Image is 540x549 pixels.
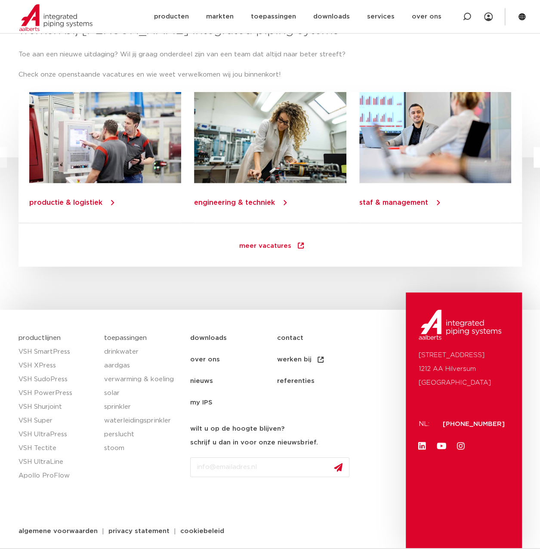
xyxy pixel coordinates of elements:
[190,327,401,413] nav: Menu
[19,400,96,414] a: VSH Shurjoint
[19,414,96,428] a: VSH Super
[104,345,182,359] a: drinkwater
[104,428,182,441] a: perslucht
[190,327,277,349] a: downloads
[359,199,428,206] a: staf & management
[19,48,522,62] p: Toe aan een nieuwe uitdaging? Wil jij graag onderdeel zijn van een team dat altijd naar beter str...
[104,373,182,386] a: verwarming & koeling
[190,349,277,370] a: over ons
[190,392,277,413] a: my IPS
[190,370,277,392] a: nieuws
[19,345,96,359] a: VSH SmartPress
[190,439,318,446] strong: schrijf u dan in voor onze nieuwsbrief.
[334,463,343,472] img: send.svg
[190,426,284,432] strong: wilt u op de hoogte blijven?
[29,199,102,206] a: productie & logistiek
[277,327,363,349] a: contact
[419,417,432,431] p: NL:
[102,528,176,534] a: privacy statement
[104,441,182,455] a: stoom
[19,455,96,469] a: VSH UltraLine
[19,68,522,82] p: Check onze openstaande vacatures en wie weet verwelkomen wij jou binnenkort!
[104,335,147,341] a: toepassingen
[104,400,182,414] a: sprinkler
[19,386,96,400] a: VSH PowerPress
[19,469,96,483] a: Apollo ProFlow
[104,359,182,373] a: aardgas
[19,335,61,341] a: productlijnen
[104,386,182,400] a: solar
[277,370,363,392] a: referenties
[19,428,96,441] a: VSH UltraPress
[443,421,505,427] a: [PHONE_NUMBER]
[19,359,96,373] a: VSH XPress
[19,441,96,455] a: VSH Tectite
[222,234,322,258] a: meer vacatures
[19,528,98,534] span: algemene voorwaarden
[190,457,349,477] input: info@emailadres.nl
[419,349,509,390] p: [STREET_ADDRESS] 1212 AA Hilversum [GEOGRAPHIC_DATA]
[174,528,231,534] a: cookiebeleid
[19,373,96,386] a: VSH SudoPress
[277,349,363,370] a: werken bij
[180,528,224,534] span: cookiebeleid
[239,243,291,251] span: meer vacatures
[12,528,104,534] a: algemene voorwaarden
[108,528,170,534] span: privacy statement
[190,484,321,518] iframe: reCAPTCHA
[194,199,275,206] a: engineering & techniek
[104,414,182,428] a: waterleidingsprinkler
